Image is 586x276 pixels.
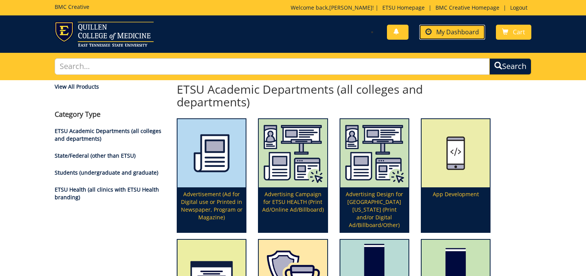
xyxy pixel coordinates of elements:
a: ETSU Academic Departments (all colleges and departments) [55,127,161,142]
a: ETSU Health (all clinics with ETSU Health branding) [55,186,159,201]
img: app%20development%20icon-655684178ce609.47323231.png [422,119,490,187]
img: ETSU logo [55,22,154,47]
a: Advertising Design for [GEOGRAPHIC_DATA][US_STATE] (Print and/or Digital Ad/Billboard/Other) [340,119,409,232]
a: Advertisement (Ad for Digital use or Printed in Newspaper, Program or Magazine) [177,119,246,232]
a: Advertising Campaign for ETSU HEALTH (Print Ad/Online Ad/Billboard) [259,119,327,232]
p: Advertising Design for [GEOGRAPHIC_DATA][US_STATE] (Print and/or Digital Ad/Billboard/Other) [340,187,409,232]
img: etsu%20health%20marketing%20campaign%20image-6075f5506d2aa2.29536275.png [259,119,327,187]
a: My Dashboard [419,25,485,40]
a: View All Products [55,83,165,91]
a: State/Federal (other than ETSU) [55,152,136,159]
a: App Development [422,119,490,232]
span: Cart [513,28,525,36]
a: [PERSON_NAME] [329,4,372,11]
a: Logout [506,4,531,11]
span: My Dashboard [436,28,479,36]
p: App Development [422,187,490,232]
p: Welcome back, ! | | | [291,4,531,12]
a: BMC Creative Homepage [432,4,503,11]
h2: ETSU Academic Departments (all colleges and departments) [177,83,491,108]
img: etsu%20health%20marketing%20campaign%20image-6075f5506d2aa2.29536275.png [340,119,409,187]
p: Advertising Campaign for ETSU HEALTH (Print Ad/Online Ad/Billboard) [259,187,327,232]
button: Search [489,58,531,75]
h5: BMC Creative [55,4,89,10]
img: printmedia-5fff40aebc8a36.86223841.png [177,119,246,187]
a: Cart [496,25,531,40]
input: Search... [55,58,490,75]
a: ETSU Homepage [378,4,429,11]
h4: Category Type [55,111,165,118]
a: Students (undergraduate and graduate) [55,169,158,176]
p: Advertisement (Ad for Digital use or Printed in Newspaper, Program or Magazine) [177,187,246,232]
